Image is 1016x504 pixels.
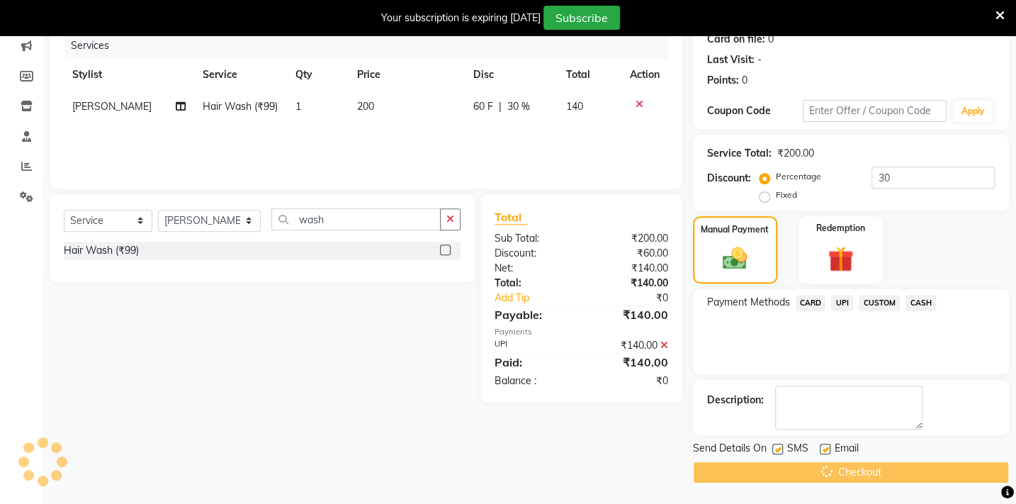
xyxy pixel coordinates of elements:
label: Fixed [776,189,797,201]
span: Send Details On [693,441,767,459]
span: 140 [566,100,583,113]
span: 30 % [507,99,530,114]
th: Disc [465,59,558,91]
div: ₹140.00 [581,276,678,291]
div: Paid: [484,354,581,371]
span: CARD [796,295,826,311]
div: ₹140.00 [581,338,678,353]
th: Action [621,59,668,91]
span: SMS [787,441,808,459]
img: _gift.svg [820,243,862,275]
img: _cash.svg [715,245,755,273]
div: 0 [768,32,774,47]
button: Apply [952,101,993,122]
div: Sub Total: [484,231,581,246]
span: CASH [905,295,936,311]
span: CUSTOM [859,295,900,311]
div: Balance : [484,374,581,388]
div: ₹200.00 [581,231,678,246]
th: Qty [287,59,349,91]
span: Email [835,441,859,459]
div: Your subscription is expiring [DATE] [381,11,541,26]
div: ₹60.00 [581,246,678,261]
span: 60 F [473,99,493,114]
div: Total: [484,276,581,291]
span: Payment Methods [707,295,790,310]
div: Description: [707,393,764,408]
div: Services [65,33,679,59]
div: Hair Wash (₹99) [64,243,139,258]
th: Total [558,59,621,91]
span: | [499,99,502,114]
input: Enter Offer / Coupon Code [803,100,947,122]
span: UPI [831,295,853,311]
label: Manual Payment [701,223,769,236]
div: UPI [484,338,581,353]
div: ₹140.00 [581,261,678,276]
a: Add Tip [484,291,597,306]
div: Payable: [484,306,581,323]
span: Hair Wash (₹99) [203,100,278,113]
div: - [757,52,762,67]
div: Card on file: [707,32,765,47]
div: Net: [484,261,581,276]
div: ₹200.00 [777,146,814,161]
div: Payments [495,326,668,338]
div: Discount: [707,171,751,186]
label: Percentage [776,170,821,183]
div: ₹140.00 [581,354,678,371]
span: 200 [357,100,374,113]
div: ₹0 [597,291,678,306]
span: [PERSON_NAME] [72,100,152,113]
th: Price [349,59,465,91]
div: Coupon Code [707,103,803,118]
span: Total [495,210,527,225]
div: Service Total: [707,146,772,161]
div: ₹0 [581,374,678,388]
th: Service [194,59,287,91]
input: Search or Scan [271,208,441,230]
div: ₹140.00 [581,306,678,323]
span: 1 [295,100,301,113]
div: 0 [742,73,747,88]
div: Last Visit: [707,52,755,67]
div: Points: [707,73,739,88]
div: Discount: [484,246,581,261]
th: Stylist [64,59,194,91]
label: Redemption [816,222,865,235]
button: Subscribe [543,6,620,30]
